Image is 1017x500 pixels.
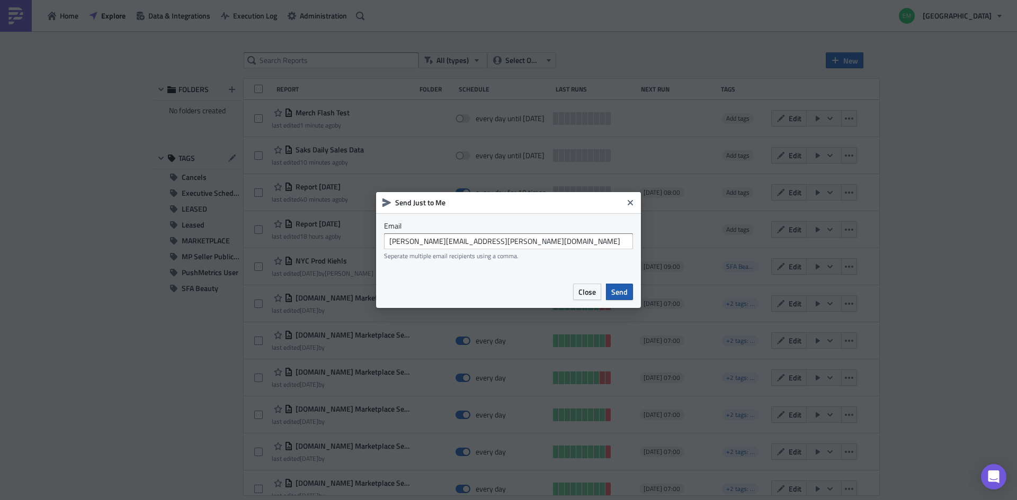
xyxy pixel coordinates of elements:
div: Seperate multiple email recipients using a comma. [384,252,633,260]
span: Send [611,286,628,297]
label: Email [384,221,633,231]
div: Open Intercom Messenger [981,464,1006,489]
span: Close [578,286,596,297]
button: Send [606,284,633,300]
h6: Send Just to Me [395,198,623,207]
button: Close [622,195,638,211]
button: Close [573,284,601,300]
